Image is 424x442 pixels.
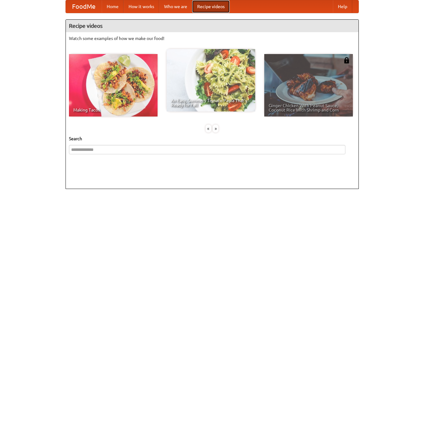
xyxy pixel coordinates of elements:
p: Watch some examples of how we make our food! [69,35,355,42]
img: 483408.png [344,57,350,63]
a: Who we are [159,0,192,13]
span: Making Tacos [73,108,153,112]
a: An Easy, Summery Tomato Pasta That's Ready for Fall [167,49,255,112]
a: How it works [124,0,159,13]
span: An Easy, Summery Tomato Pasta That's Ready for Fall [171,98,251,107]
div: » [213,125,218,132]
div: « [206,125,211,132]
a: Recipe videos [192,0,230,13]
a: Help [333,0,352,13]
h5: Search [69,136,355,142]
a: Home [102,0,124,13]
a: Making Tacos [69,54,158,117]
a: FoodMe [66,0,102,13]
h4: Recipe videos [66,20,358,32]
